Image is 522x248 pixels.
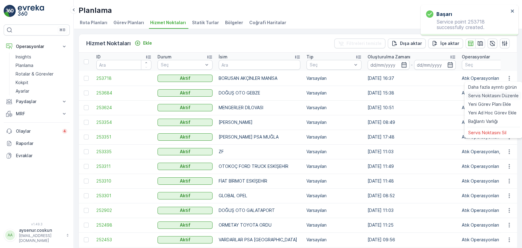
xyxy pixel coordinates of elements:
[16,43,57,50] p: Operasyonlar
[16,80,28,86] p: Kokpit
[157,207,213,214] button: Aktif
[365,203,459,218] td: [DATE] 11:03
[180,193,191,199] p: Aktif
[16,88,29,94] p: Ayarlar
[468,130,506,136] span: Servis Noktasını Sil
[157,163,213,170] button: Aktif
[365,174,459,188] td: [DATE] 11:48
[157,75,213,82] button: Aktif
[84,164,89,169] div: Toggle Row Selected
[466,109,521,117] a: Yeni Ad Hoc Görev Ekle
[84,76,89,81] div: Toggle Row Selected
[225,20,243,26] span: Bölgeler
[96,178,151,184] a: 253310
[219,54,228,60] p: İsim
[468,93,519,99] span: Servis Noktasını Düzenle
[16,140,67,146] p: Raporlar
[157,148,213,155] button: Aktif
[16,98,57,105] p: Paydaşlar
[157,104,213,111] button: Aktif
[86,39,131,48] p: Hizmet Noktaları
[216,71,303,86] td: BORUSAN AKÇİNLER MANİSA
[157,54,172,60] p: Durum
[466,100,521,109] a: Yeni Görev Planı Ekle
[216,232,303,247] td: VARDARLAR PSA [GEOGRAPHIC_DATA]
[96,105,151,111] a: 253624
[466,83,521,91] a: Daha fazla ayrıntı görün
[84,223,89,228] div: Toggle Row Selected
[216,218,303,232] td: ORMETAY TOYOTA ORDU
[157,177,213,185] button: Aktif
[365,144,459,159] td: [DATE] 11:03
[84,105,89,110] div: Toggle Row Selected
[4,40,70,53] button: Operasyonlar
[157,133,213,141] button: Aktif
[180,222,191,228] p: Aktif
[13,87,70,95] a: Ayarlar
[400,40,422,46] p: Dışa aktar
[180,163,191,169] p: Aktif
[334,39,385,48] button: Filtreleri temizle
[113,20,144,26] span: Görev Planları
[96,222,151,228] span: 252498
[132,39,154,47] button: Ekle
[13,61,70,70] a: Planlama
[368,60,409,70] input: dd/mm/yyyy
[303,115,365,130] td: Varsayılan
[180,178,191,184] p: Aktif
[96,237,151,243] a: 252453
[216,188,303,203] td: GLOBAL OPEL
[157,221,213,229] button: Aktif
[5,230,15,240] div: AA
[96,163,151,169] a: 253311
[96,193,151,199] a: 253301
[150,20,186,26] span: Hizmet Noktaları
[468,101,511,107] span: Yeni Görev Planı Ekle
[84,208,89,213] div: Toggle Row Selected
[468,118,498,124] span: Bağlantı Varlığı
[365,71,459,86] td: [DATE] 16:37
[96,54,101,60] p: ID
[96,75,151,81] span: 253718
[365,86,459,100] td: [DATE] 15:38
[365,159,459,174] td: [DATE] 11:49
[303,188,365,203] td: Varsayılan
[157,236,213,243] button: Aktif
[84,179,89,183] div: Toggle Row Selected
[216,86,303,100] td: DOĞUŞ OTO GEBZE
[411,61,413,68] p: -
[468,110,516,116] span: Yeni Ad Hoc Görev Ekle
[303,100,365,115] td: Varsayılan
[180,105,191,111] p: Aktif
[414,60,456,70] input: dd/mm/yyyy
[16,54,31,60] p: Insights
[180,90,191,96] p: Aktif
[219,60,300,70] input: Ara
[466,91,521,100] a: Servis Noktasını Düzenle
[84,149,89,154] div: Toggle Row Selected
[16,153,67,159] p: Evraklar
[303,232,365,247] td: Varsayılan
[157,89,213,97] button: Aktif
[13,78,70,87] a: Kokpit
[249,20,286,26] span: Coğrafi Haritalar
[216,144,303,159] td: ZF
[4,5,16,17] img: logo
[180,119,191,125] p: Aktif
[428,39,463,48] button: İçe aktar
[346,40,382,46] p: Filtreleri temizle
[96,119,151,125] a: 253354
[4,150,70,162] a: Evraklar
[13,70,70,78] a: Rotalar & Görevler
[63,129,66,134] p: 4
[16,111,57,117] p: MRF
[4,108,70,120] button: MRF
[84,193,89,198] div: Toggle Row Selected
[161,62,203,68] p: Seç
[19,227,63,233] p: aysenur.coskun
[96,60,151,70] input: Ara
